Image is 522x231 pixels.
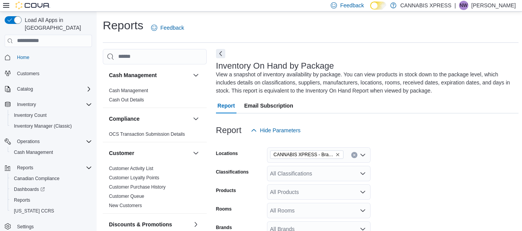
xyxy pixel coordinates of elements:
[11,196,33,205] a: Reports
[216,126,241,135] h3: Report
[14,149,53,155] span: Cash Management
[11,121,75,131] a: Inventory Manager (Classic)
[216,150,238,157] label: Locations
[109,194,144,199] a: Customer Queue
[14,112,47,118] span: Inventory Count
[8,147,95,158] button: Cash Management
[109,88,148,93] a: Cash Management
[8,110,95,121] button: Inventory Count
[14,163,92,172] span: Reports
[103,18,143,33] h1: Reports
[360,207,366,214] button: Open list of options
[103,86,207,108] div: Cash Management
[11,111,50,120] a: Inventory Count
[191,220,201,229] button: Discounts & Promotions
[191,114,201,123] button: Compliance
[109,131,185,137] span: OCS Transaction Submission Details
[11,206,92,216] span: Washington CCRS
[2,99,95,110] button: Inventory
[14,137,43,146] button: Operations
[8,173,95,184] button: Canadian Compliance
[2,162,95,173] button: Reports
[17,138,40,145] span: Operations
[109,221,190,228] button: Discounts & Promotions
[2,52,95,63] button: Home
[14,100,39,109] button: Inventory
[109,184,166,190] a: Customer Purchase History
[11,174,63,183] a: Canadian Compliance
[103,130,207,142] div: Compliance
[2,136,95,147] button: Operations
[14,163,36,172] button: Reports
[109,193,144,199] span: Customer Queue
[8,184,95,195] a: Dashboards
[109,132,185,137] a: OCS Transaction Submission Details
[14,53,32,62] a: Home
[11,174,92,183] span: Canadian Compliance
[191,71,201,80] button: Cash Management
[148,20,187,35] a: Feedback
[109,149,190,157] button: Customer
[8,121,95,132] button: Inventory Manager (Classic)
[2,67,95,79] button: Customers
[109,184,166,190] span: Customer Purchase History
[270,150,343,159] span: CANNABIS XPRESS - Brampton (Veterans Drive)
[14,208,54,214] span: [US_STATE] CCRS
[14,100,92,109] span: Inventory
[454,1,456,10] p: |
[160,24,184,32] span: Feedback
[17,224,34,230] span: Settings
[109,149,134,157] h3: Customer
[109,175,159,180] a: Customer Loyalty Points
[14,175,60,182] span: Canadian Compliance
[218,98,235,113] span: Report
[11,148,92,157] span: Cash Management
[400,1,451,10] p: CANNABIS XPRESS
[471,1,516,10] p: [PERSON_NAME]
[260,126,301,134] span: Hide Parameters
[11,185,48,194] a: Dashboards
[109,165,153,172] span: Customer Activity List
[109,71,157,79] h3: Cash Management
[340,2,364,9] span: Feedback
[248,123,304,138] button: Hide Parameters
[11,196,92,205] span: Reports
[191,148,201,158] button: Customer
[14,84,36,94] button: Catalog
[14,68,92,78] span: Customers
[15,2,50,9] img: Cova
[370,2,386,10] input: Dark Mode
[274,151,334,158] span: CANNABIS XPRESS - Brampton (Veterans Drive)
[11,185,92,194] span: Dashboards
[335,152,340,157] button: Remove CANNABIS XPRESS - Brampton (Veterans Drive) from selection in this group
[109,221,172,228] h3: Discounts & Promotions
[11,206,57,216] a: [US_STATE] CCRS
[109,166,153,171] a: Customer Activity List
[109,115,190,123] button: Compliance
[216,224,232,231] label: Brands
[103,164,207,213] div: Customer
[14,69,43,78] a: Customers
[11,111,92,120] span: Inventory Count
[109,115,139,123] h3: Compliance
[216,187,236,194] label: Products
[14,186,45,192] span: Dashboards
[216,206,232,212] label: Rooms
[109,97,144,103] a: Cash Out Details
[22,16,92,32] span: Load All Apps in [GEOGRAPHIC_DATA]
[11,121,92,131] span: Inventory Manager (Classic)
[216,71,515,95] div: View a snapshot of inventory availability by package. You can view products in stock down to the ...
[360,152,366,158] button: Open list of options
[216,49,225,58] button: Next
[17,165,33,171] span: Reports
[8,206,95,216] button: [US_STATE] CCRS
[17,101,36,108] span: Inventory
[360,189,366,195] button: Open list of options
[351,152,357,158] button: Clear input
[14,52,92,62] span: Home
[459,1,468,10] div: Nathan Wilson
[216,61,334,71] h3: Inventory On Hand by Package
[109,88,148,94] span: Cash Management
